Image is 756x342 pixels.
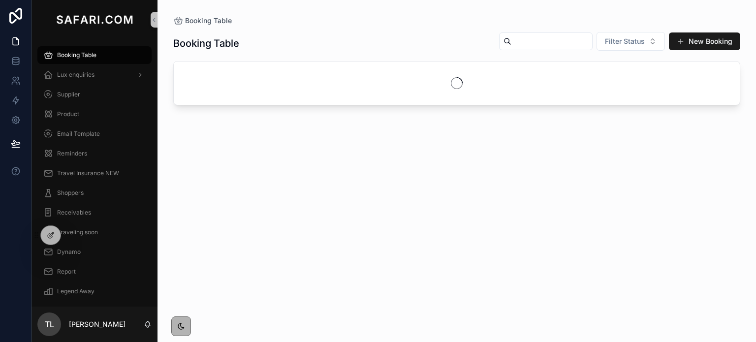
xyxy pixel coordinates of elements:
[57,169,119,177] span: Travel Insurance NEW
[37,223,152,241] a: Traveling soon
[37,184,152,202] a: Shoppers
[57,268,76,276] span: Report
[37,86,152,103] a: Supplier
[57,51,96,59] span: Booking Table
[37,282,152,300] a: Legend Away
[597,32,665,51] button: Select Button
[37,145,152,162] a: Reminders
[37,204,152,221] a: Receivables
[45,318,54,330] span: TL
[37,105,152,123] a: Product
[57,110,79,118] span: Product
[669,32,740,50] button: New Booking
[57,91,80,98] span: Supplier
[57,209,91,217] span: Receivables
[69,319,126,329] p: [PERSON_NAME]
[37,46,152,64] a: Booking Table
[37,164,152,182] a: Travel Insurance NEW
[173,36,239,50] h1: Booking Table
[57,150,87,157] span: Reminders
[57,248,81,256] span: Dynamo
[57,130,100,138] span: Email Template
[37,263,152,280] a: Report
[57,189,84,197] span: Shoppers
[31,39,157,307] div: scrollable content
[57,287,94,295] span: Legend Away
[185,16,232,26] span: Booking Table
[37,243,152,261] a: Dynamo
[173,16,232,26] a: Booking Table
[57,71,94,79] span: Lux enquiries
[57,228,98,236] span: Traveling soon
[37,66,152,84] a: Lux enquiries
[37,125,152,143] a: Email Template
[605,36,645,46] span: Filter Status
[54,12,135,28] img: App logo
